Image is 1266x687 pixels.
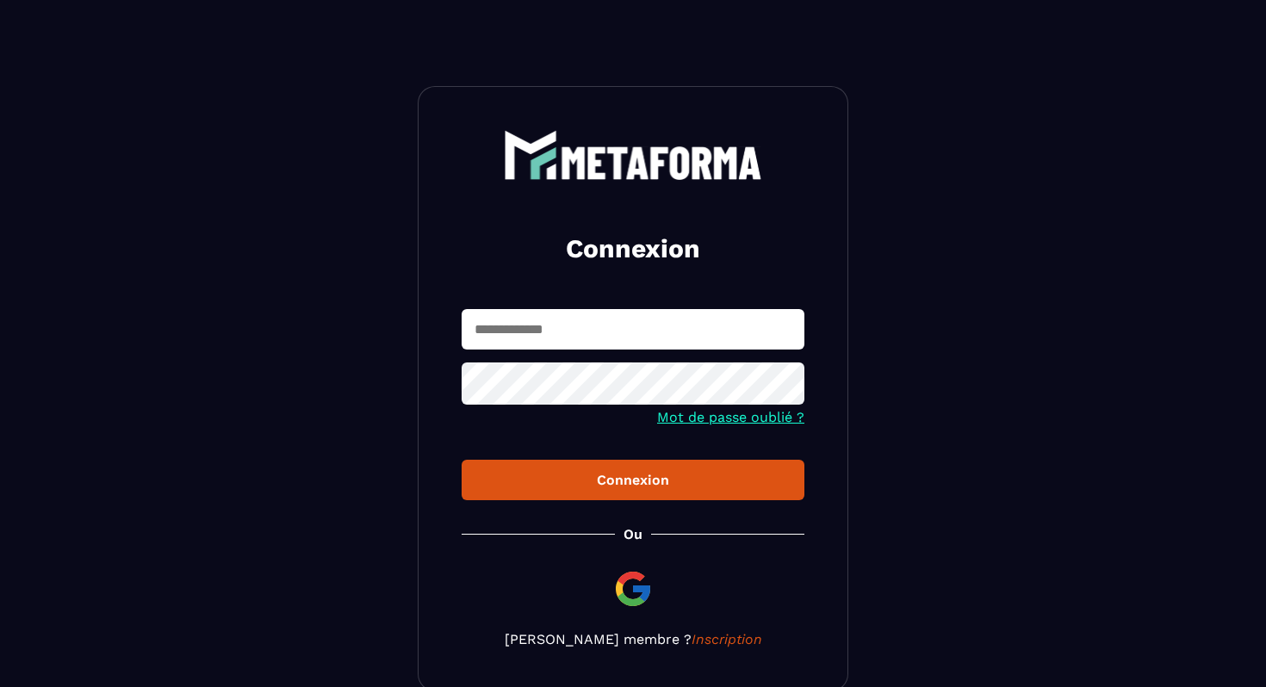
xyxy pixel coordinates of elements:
[624,526,642,542] p: Ou
[475,472,791,488] div: Connexion
[612,568,654,610] img: google
[504,130,762,180] img: logo
[462,130,804,180] a: logo
[657,409,804,425] a: Mot de passe oublié ?
[462,460,804,500] button: Connexion
[482,232,784,266] h2: Connexion
[462,631,804,647] p: [PERSON_NAME] membre ?
[692,631,762,647] a: Inscription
